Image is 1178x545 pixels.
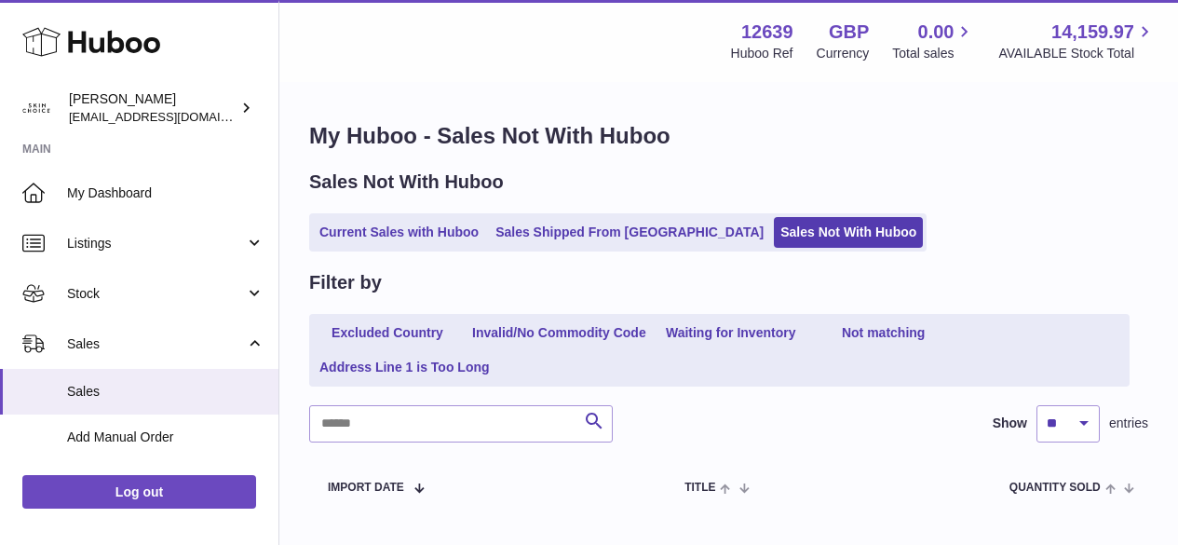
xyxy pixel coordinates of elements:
span: Title [684,482,715,494]
a: Sales Not With Huboo [774,217,923,248]
strong: 12639 [741,20,793,45]
strong: GBP [829,20,869,45]
span: Stock [67,285,245,303]
a: Address Line 1 is Too Long [313,352,496,383]
a: Log out [22,475,256,509]
a: Not matching [809,318,958,348]
a: Waiting for Inventory [657,318,806,348]
span: Total sales [892,45,975,62]
div: Huboo Ref [731,45,793,62]
span: Sales [67,335,245,353]
span: Add Manual Order [67,429,264,446]
span: [EMAIL_ADDRESS][DOMAIN_NAME] [69,109,274,124]
span: 14,159.97 [1051,20,1134,45]
img: internalAdmin-12639@internal.huboo.com [22,94,50,122]
a: 14,159.97 AVAILABLE Stock Total [998,20,1156,62]
a: Excluded Country [313,318,462,348]
div: Currency [817,45,870,62]
span: Listings [67,235,245,252]
label: Show [993,415,1027,432]
span: entries [1109,415,1148,432]
a: Sales Shipped From [GEOGRAPHIC_DATA] [489,217,770,248]
span: Import date [328,482,404,494]
h2: Sales Not With Huboo [309,170,504,195]
span: Quantity Sold [1009,482,1101,494]
span: My Dashboard [67,184,264,202]
span: Sales [67,383,264,401]
span: 0.00 [918,20,955,45]
h1: My Huboo - Sales Not With Huboo [309,121,1148,151]
a: 0.00 Total sales [892,20,975,62]
span: AVAILABLE Stock Total [998,45,1156,62]
a: Current Sales with Huboo [313,217,485,248]
h2: Filter by [309,270,382,295]
a: Invalid/No Commodity Code [466,318,653,348]
div: [PERSON_NAME] [69,90,237,126]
